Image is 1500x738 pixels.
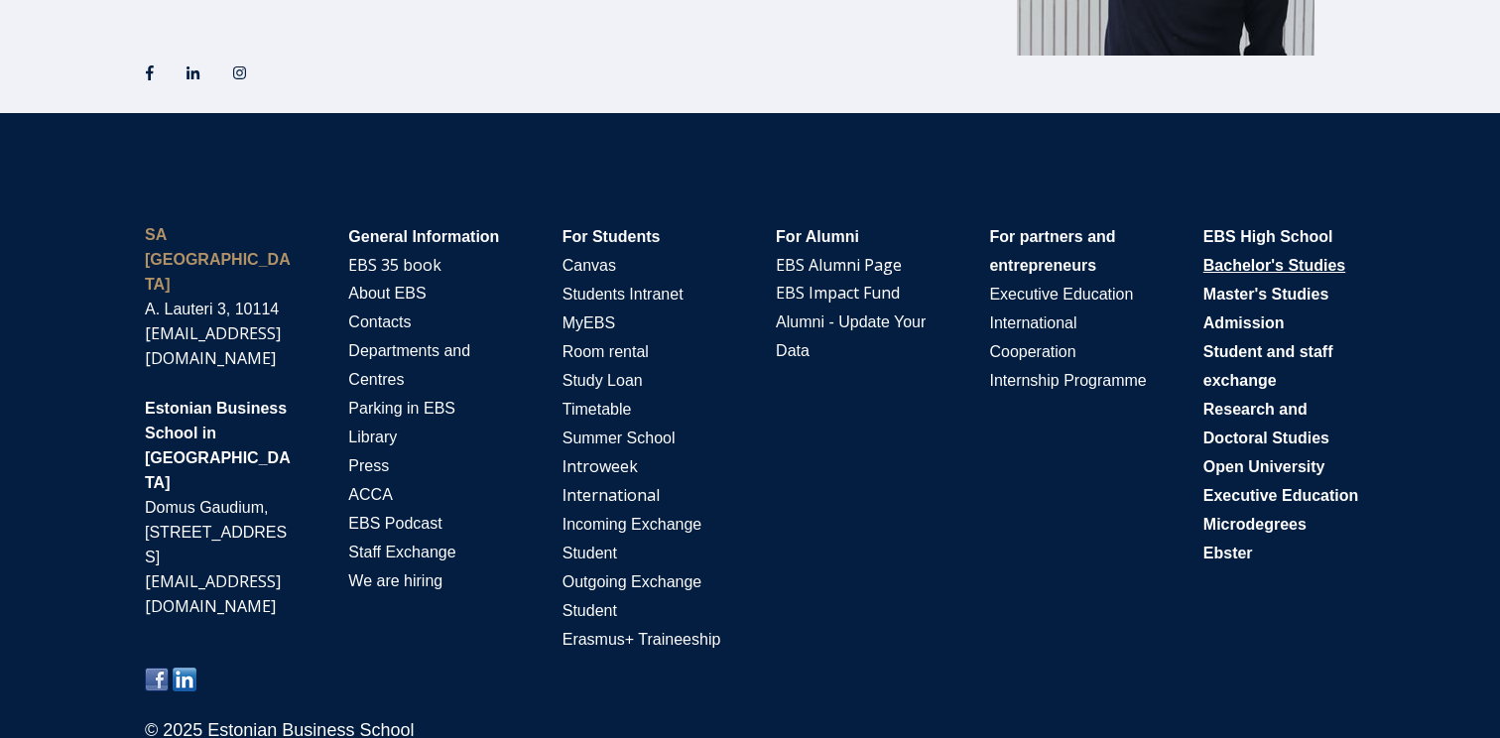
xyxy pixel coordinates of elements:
[145,400,291,491] span: Estonian Business School in [GEOGRAPHIC_DATA]
[145,668,169,691] img: Share on facebook
[1203,513,1307,535] a: Microdegrees
[348,397,455,419] a: Parking in EBS
[348,426,397,447] a: Library
[348,228,499,245] span: General Information
[348,569,442,591] a: We are hiring
[776,228,859,245] span: For Alumni
[1203,340,1333,391] a: Student and staff exchange
[1203,283,1329,305] a: Master's Studies
[348,541,455,562] a: Staff Exchange
[1203,398,1329,448] a: Research and Doctoral Studies
[348,254,441,276] a: EBS 35 book
[348,310,411,332] a: Contacts
[1203,401,1329,446] span: Research and Doctoral Studies
[562,513,702,563] a: Incoming Exchange Student
[145,301,279,317] span: A. Lauteri 3, 10114
[348,457,389,474] span: Press
[989,228,1115,274] span: For partners and entrepreneurs
[566,455,638,477] a: ntroweek
[348,512,441,534] a: EBS Podcast
[1203,458,1325,475] span: Open University
[348,339,470,390] a: Departments and Centres
[989,286,1133,303] span: Executive Education
[562,228,661,245] span: For Students
[562,427,676,448] a: Summer School
[562,430,676,446] span: Summer School
[989,372,1146,389] span: Internship Programme
[348,313,411,330] span: Contacts
[145,322,281,369] a: [EMAIL_ADDRESS][DOMAIN_NAME]
[145,570,281,617] a: [EMAIL_ADDRESS][DOMAIN_NAME]
[989,311,1076,362] a: International Cooperation
[562,398,632,420] a: Timetable
[348,572,442,589] span: We are hiring
[562,458,638,475] span: I
[562,516,702,561] span: Incoming Exchange Student
[1203,311,1285,333] a: Admission
[989,314,1076,360] span: International Cooperation
[989,283,1133,305] a: Executive Education
[776,254,902,276] a: EBS Alumni Page
[173,668,196,691] img: Share on linkedin
[1203,545,1253,561] span: Ebster
[348,429,397,445] span: Library
[348,544,455,560] span: Staff Exchange
[348,483,392,505] a: ACCA
[1203,516,1307,533] span: Microdegrees
[776,310,926,361] a: Alumni - Update Your Data
[348,342,470,388] span: Departments and Centres
[1203,225,1333,247] a: EBS High School
[562,401,632,418] span: Timetable
[562,570,702,621] a: Outgoing Exchange Student
[562,573,702,619] span: Outgoing Exchange Student
[145,226,291,293] strong: SA [GEOGRAPHIC_DATA]
[348,285,426,302] span: About EBS
[562,372,643,389] span: Study Loan
[1203,455,1325,477] a: Open University
[1203,487,1359,504] span: Executive Education
[348,282,426,304] a: About EBS
[776,313,926,359] span: Alumni - Update Your Data
[145,499,287,565] span: Domus Gaudium, [STREET_ADDRESS]
[562,628,721,650] a: Erasmus+ Traineeship
[562,314,615,331] span: MyEBS
[566,484,660,506] a: nternational
[562,257,616,274] span: Canvas
[562,311,615,333] a: MyEBS
[1203,286,1329,303] span: Master's Studies
[348,454,389,476] a: Press
[1203,314,1285,331] span: Admission
[562,631,721,648] span: Erasmus+ Traineeship
[562,487,660,504] span: I
[348,486,392,503] span: ACCA
[562,369,643,391] a: Study Loan
[989,369,1146,391] a: Internship Programme
[776,282,900,304] a: EBS Impact Fund
[1203,257,1345,274] a: Bachelor's Studies
[1203,484,1359,506] a: Executive Education
[348,515,441,532] span: EBS Podcast
[1203,542,1253,563] a: Ebster
[562,340,649,362] a: Room rental
[1203,343,1333,389] span: Student and staff exchange
[348,400,455,417] span: Parking in EBS
[562,254,616,276] a: Canvas
[562,286,684,303] span: Students Intranet
[1203,228,1333,245] span: EBS High School
[562,343,649,360] span: Room rental
[562,283,684,305] a: Students Intranet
